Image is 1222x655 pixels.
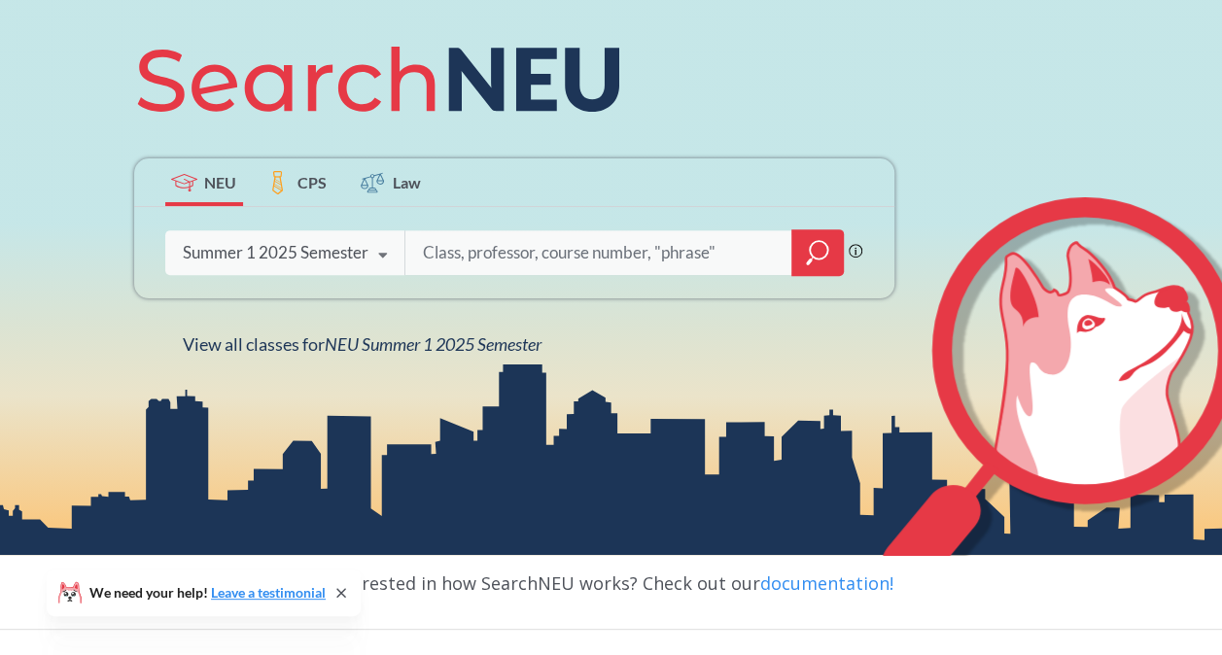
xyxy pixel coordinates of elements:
[204,171,236,193] span: NEU
[183,242,368,263] div: Summer 1 2025 Semester
[297,171,327,193] span: CPS
[791,229,844,276] div: magnifying glass
[183,333,541,355] span: View all classes for
[806,239,829,266] svg: magnifying glass
[420,232,778,273] input: Class, professor, course number, "phrase"
[325,333,541,355] span: NEU Summer 1 2025 Semester
[760,571,893,595] a: documentation!
[393,171,421,193] span: Law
